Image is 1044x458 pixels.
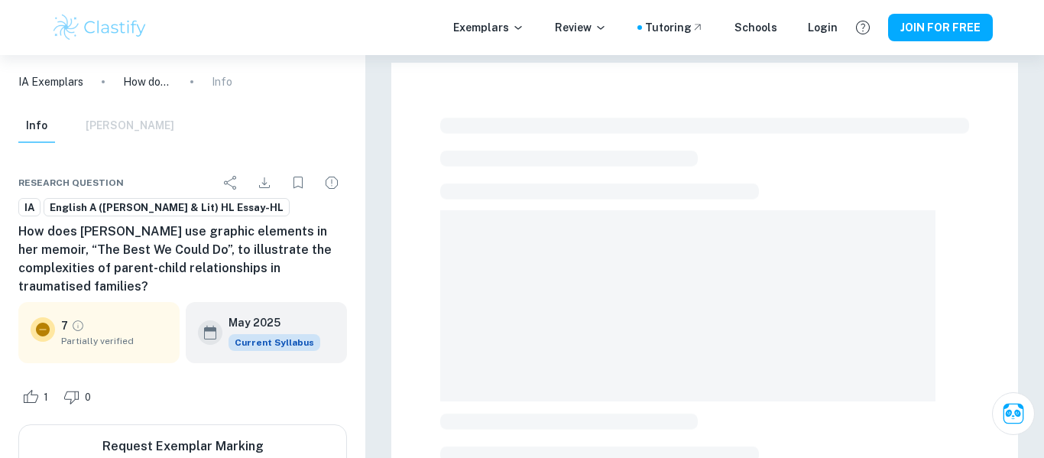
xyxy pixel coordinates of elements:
span: Current Syllabus [229,334,320,351]
div: Share [216,167,246,198]
div: Download [249,167,280,198]
p: 7 [61,317,68,334]
a: Tutoring [645,19,704,36]
span: Research question [18,176,124,190]
span: 1 [35,390,57,405]
span: IA [19,200,40,216]
div: This exemplar is based on the current syllabus. Feel free to refer to it for inspiration/ideas wh... [229,334,320,351]
a: IA Exemplars [18,73,83,90]
button: Info [18,109,55,143]
p: Info [212,73,232,90]
a: Login [808,19,838,36]
div: Bookmark [283,167,313,198]
p: Review [555,19,607,36]
h6: Request Exemplar Marking [102,437,264,456]
span: 0 [76,390,99,405]
h6: How does [PERSON_NAME] use graphic elements in her memoir, “The Best We Could Do”, to illustrate ... [18,223,347,296]
a: English A ([PERSON_NAME] & Lit) HL Essay-HL [44,198,290,217]
h6: May 2025 [229,314,308,331]
span: English A ([PERSON_NAME] & Lit) HL Essay-HL [44,200,289,216]
p: How does [PERSON_NAME] use graphic elements in her memoir, “The Best We Could Do”, to illustrate ... [123,73,172,90]
button: Ask Clai [992,392,1035,435]
button: JOIN FOR FREE [888,14,993,41]
a: Grade partially verified [71,319,85,333]
p: Exemplars [453,19,524,36]
div: Dislike [60,385,99,409]
span: Partially verified [61,334,167,348]
button: Help and Feedback [850,15,876,41]
a: Schools [734,19,777,36]
div: Report issue [316,167,347,198]
a: IA [18,198,41,217]
div: Like [18,385,57,409]
img: Clastify logo [51,12,148,43]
